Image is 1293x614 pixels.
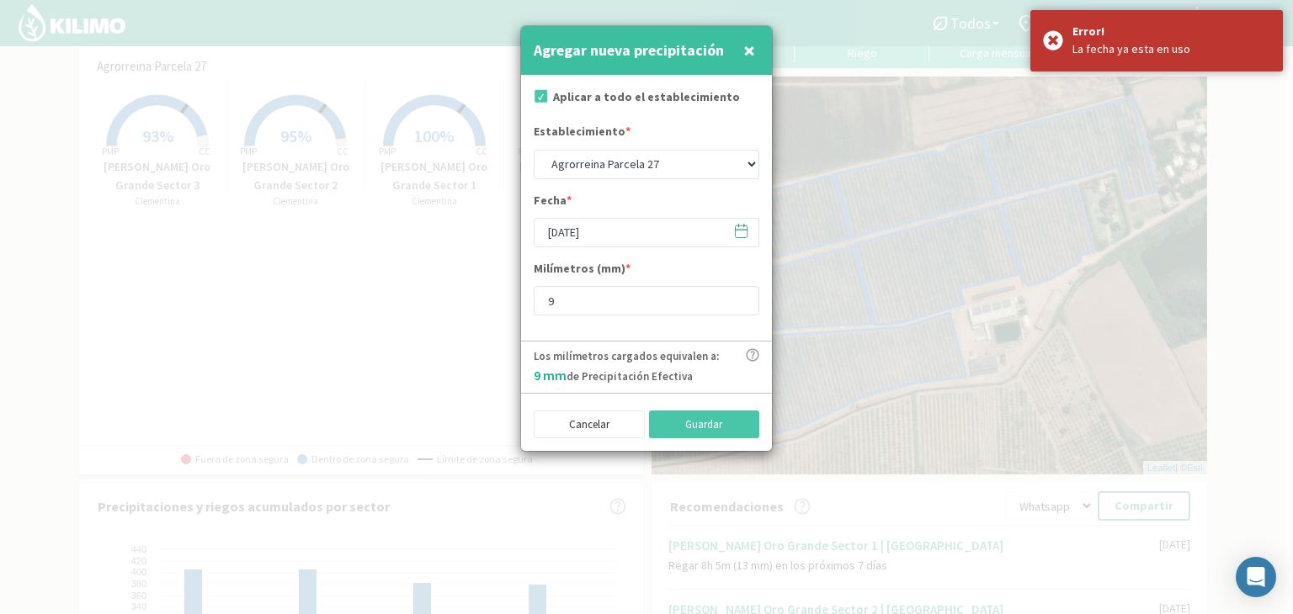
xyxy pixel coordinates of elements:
[534,367,567,384] span: 9 mm
[743,36,755,64] span: ×
[1236,557,1276,597] div: Open Intercom Messenger
[534,286,759,315] input: mm
[534,123,631,145] label: Establecimiento
[534,410,645,439] button: Cancelar
[534,192,572,214] label: Fecha
[739,34,759,67] button: Close
[649,410,760,439] button: Guardar
[534,348,719,385] p: Los milímetros cargados equivalen a: de Precipitación Efectiva
[1072,23,1270,40] div: Error!
[1072,40,1270,58] div: La fecha ya esta en uso
[534,260,631,282] label: Milímetros (mm)
[534,39,724,62] h4: Agregar nueva precipitación
[553,88,740,106] label: Aplicar a todo el establecimiento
